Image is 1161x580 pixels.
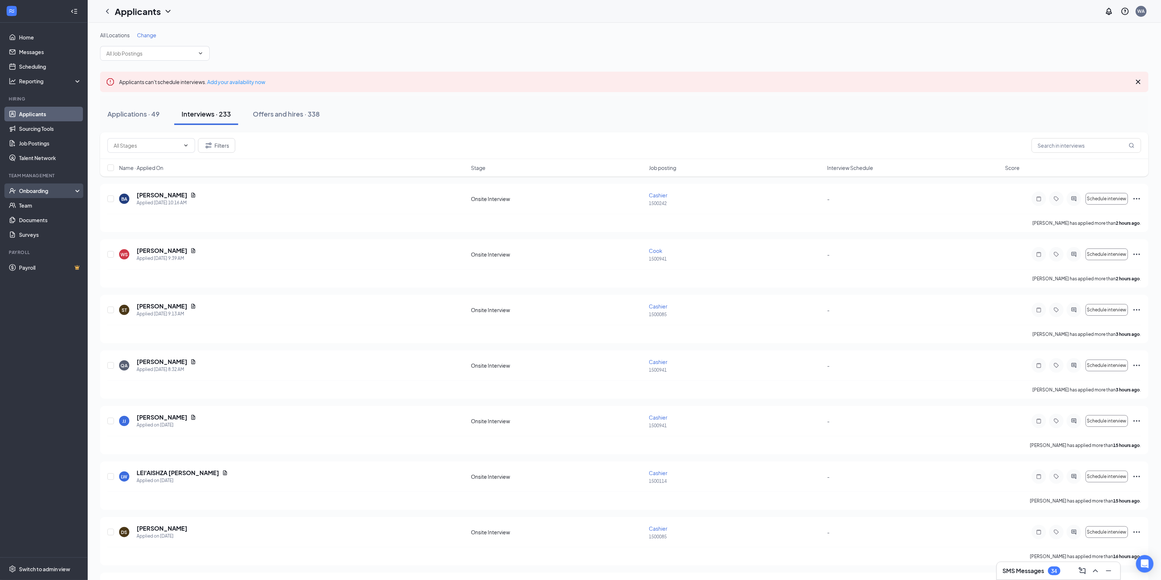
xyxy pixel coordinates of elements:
[190,303,196,309] svg: Document
[1070,307,1078,313] svg: ActiveChat
[1086,415,1128,427] button: Schedule interview
[827,418,830,424] span: -
[1087,418,1127,424] span: Schedule interview
[9,187,16,194] svg: UserCheck
[471,362,645,369] div: Onsite Interview
[19,136,81,151] a: Job Postings
[1087,196,1127,201] span: Schedule interview
[106,77,115,86] svg: Error
[1129,143,1135,148] svg: MagnifyingGlass
[1070,363,1078,368] svg: ActiveChat
[1086,193,1128,205] button: Schedule interview
[1133,361,1141,370] svg: Ellipses
[1086,360,1128,371] button: Schedule interview
[19,151,81,165] a: Talent Network
[121,251,128,258] div: WS
[1035,196,1043,202] svg: Note
[253,109,320,118] div: Offers and hires · 338
[137,477,228,484] div: Applied on [DATE]
[19,45,81,59] a: Messages
[1030,442,1141,448] p: [PERSON_NAME] has applied more than .
[107,109,160,118] div: Applications · 49
[19,30,81,45] a: Home
[827,362,830,369] span: -
[1035,363,1043,368] svg: Note
[222,470,228,476] svg: Document
[137,255,196,262] div: Applied [DATE] 9:39 AM
[9,173,80,179] div: Team Management
[19,77,82,85] div: Reporting
[183,143,189,148] svg: ChevronDown
[1052,474,1061,479] svg: Tag
[1077,565,1088,577] button: ComposeMessage
[19,59,81,74] a: Scheduling
[190,192,196,198] svg: Document
[9,96,80,102] div: Hiring
[649,247,663,254] span: Cook
[1035,418,1043,424] svg: Note
[649,256,823,262] p: 1500941
[1133,194,1141,203] svg: Ellipses
[103,7,112,16] svg: ChevronLeft
[471,164,486,171] span: Stage
[1116,220,1140,226] b: 2 hours ago
[827,164,873,171] span: Interview Schedule
[649,525,668,532] span: Cashier
[1070,418,1078,424] svg: ActiveChat
[827,529,830,535] span: -
[19,198,81,213] a: Team
[121,474,127,480] div: LW
[137,302,187,310] h5: [PERSON_NAME]
[1033,331,1141,337] p: [PERSON_NAME] has applied more than .
[1121,7,1130,16] svg: QuestionInfo
[1035,474,1043,479] svg: Note
[1030,553,1141,560] p: [PERSON_NAME] has applied more than .
[1116,387,1140,393] b: 3 hours ago
[1070,196,1078,202] svg: ActiveChat
[1052,196,1061,202] svg: Tag
[1086,471,1128,482] button: Schedule interview
[137,413,187,421] h5: [PERSON_NAME]
[121,196,127,202] div: BA
[137,366,196,373] div: Applied [DATE] 8:32 AM
[198,50,203,56] svg: ChevronDown
[471,195,645,202] div: Onsite Interview
[1087,474,1127,479] span: Schedule interview
[1033,220,1141,226] p: [PERSON_NAME] has applied more than .
[1136,555,1154,573] div: Open Intercom Messenger
[1114,554,1140,559] b: 16 hours ago
[1052,363,1061,368] svg: Tag
[471,251,645,258] div: Onsite Interview
[1087,530,1127,535] span: Schedule interview
[121,529,127,535] div: DS
[119,79,265,85] span: Applicants can't schedule interviews.
[1070,474,1078,479] svg: ActiveChat
[827,307,830,313] span: -
[137,191,187,199] h5: [PERSON_NAME]
[1138,8,1145,14] div: WA
[1003,567,1044,575] h3: SMS Messages
[1133,528,1141,537] svg: Ellipses
[1087,252,1127,257] span: Schedule interview
[115,5,161,18] h1: Applicants
[207,79,265,85] a: Add your availability now
[182,109,231,118] div: Interviews · 233
[649,478,823,484] p: 1500114
[190,248,196,254] svg: Document
[649,422,823,429] p: 1500941
[1052,251,1061,257] svg: Tag
[1116,331,1140,337] b: 3 hours ago
[1005,164,1020,171] span: Score
[204,141,213,150] svg: Filter
[1078,566,1087,575] svg: ComposeMessage
[190,414,196,420] svg: Document
[1091,566,1100,575] svg: ChevronUp
[1035,251,1043,257] svg: Note
[137,532,187,540] div: Applied on [DATE]
[471,417,645,425] div: Onsite Interview
[1035,529,1043,535] svg: Note
[137,524,187,532] h5: [PERSON_NAME]
[1033,387,1141,393] p: [PERSON_NAME] has applied more than .
[1070,529,1078,535] svg: ActiveChat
